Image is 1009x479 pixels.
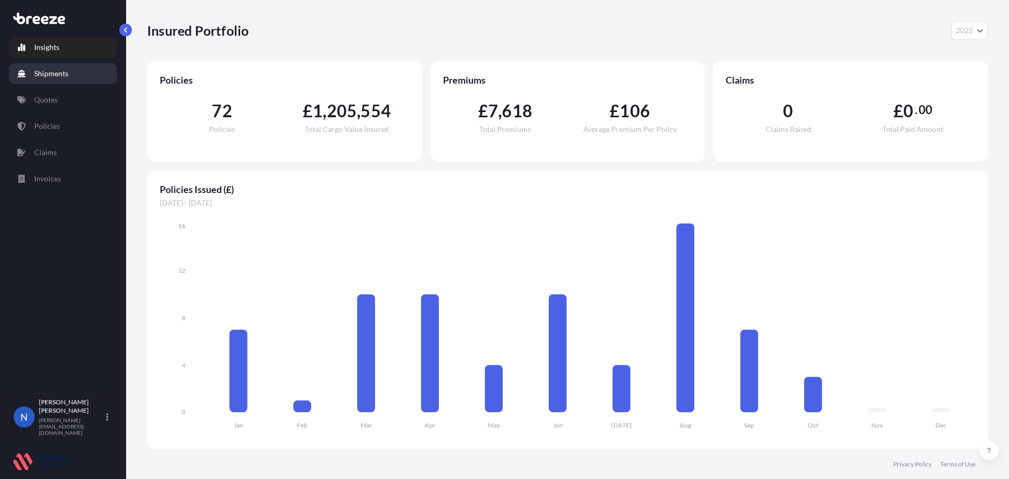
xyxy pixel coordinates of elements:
[679,421,692,429] tspan: Aug
[783,103,793,119] span: 0
[39,417,104,436] p: [PERSON_NAME][EMAIL_ADDRESS][DOMAIN_NAME]
[583,126,677,133] span: Average Premium Per Policy
[9,168,117,189] a: Invoices
[182,408,186,416] tspan: 0
[9,116,117,137] a: Policies
[160,183,975,196] span: Policies Issued (£)
[20,412,28,422] span: N
[234,421,243,429] tspan: Jan
[744,421,754,429] tspan: Sep
[327,103,357,119] span: 205
[919,106,932,114] span: 00
[303,103,313,119] span: £
[425,421,436,429] tspan: Apr
[940,460,975,468] a: Terms of Use
[882,126,943,133] span: Total Paid Amount
[9,89,117,110] a: Quotes
[610,103,620,119] span: £
[893,460,932,468] a: Privacy Policy
[502,103,532,119] span: 618
[443,74,693,86] span: Premiums
[39,398,104,415] p: [PERSON_NAME] [PERSON_NAME]
[212,103,232,119] span: 72
[361,103,391,119] span: 554
[935,421,946,429] tspan: Dec
[726,74,975,86] span: Claims
[553,421,563,429] tspan: Jun
[479,126,531,133] span: Total Premiums
[13,453,71,470] img: organization-logo
[182,361,186,369] tspan: 4
[871,421,883,429] tspan: Nov
[915,106,918,114] span: .
[893,103,903,119] span: £
[160,198,975,208] span: [DATE] - [DATE]
[956,25,973,36] span: 2025
[147,22,249,39] p: Insured Portfolio
[313,103,323,119] span: 1
[611,421,632,429] tspan: [DATE]
[488,103,498,119] span: 7
[160,74,409,86] span: Policies
[34,68,68,79] p: Shipments
[488,421,500,429] tspan: May
[498,103,502,119] span: ,
[34,147,57,158] p: Claims
[9,142,117,163] a: Claims
[178,267,186,274] tspan: 12
[305,126,389,133] span: Total Cargo Value Insured
[182,314,186,322] tspan: 8
[951,21,988,40] button: Year Selector
[209,126,235,133] span: Policies
[34,121,60,131] p: Policies
[766,126,811,133] span: Claims Raised
[34,95,58,105] p: Quotes
[9,37,117,58] a: Insights
[620,103,650,119] span: 106
[34,42,59,53] p: Insights
[178,222,186,230] tspan: 16
[34,174,61,184] p: Invoices
[323,103,326,119] span: ,
[478,103,488,119] span: £
[297,421,307,429] tspan: Feb
[357,103,361,119] span: ,
[808,421,819,429] tspan: Oct
[9,63,117,84] a: Shipments
[361,421,372,429] tspan: Mar
[903,103,913,119] span: 0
